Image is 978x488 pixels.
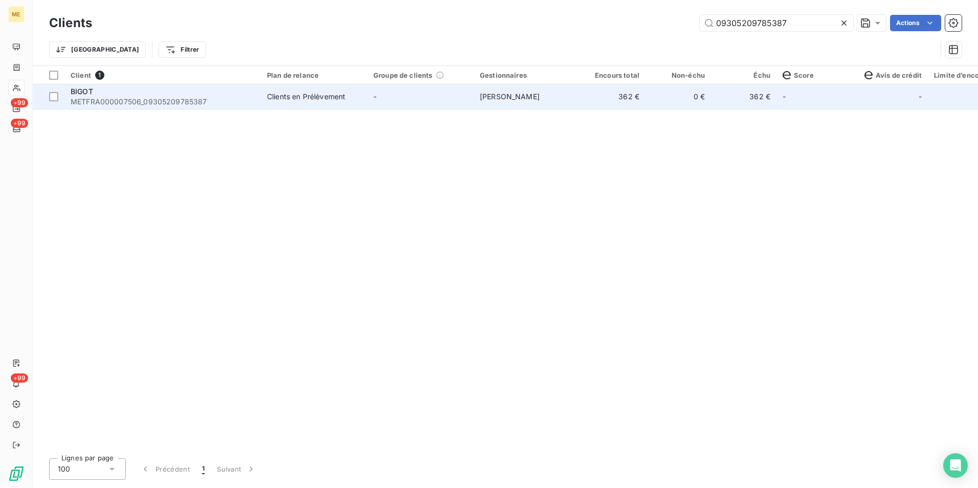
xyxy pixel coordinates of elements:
span: +99 [11,373,28,383]
button: 1 [196,458,211,480]
div: Plan de relance [267,71,361,79]
td: 0 € [646,84,711,109]
td: - [858,84,928,109]
div: Gestionnaires [480,71,574,79]
span: BIGOT [71,87,93,96]
div: Non-échu [652,71,705,79]
span: +99 [11,119,28,128]
td: 362 € [580,84,646,109]
span: Avis de crédit [864,71,922,79]
div: Clients en Prélèvement [267,92,345,102]
td: - [776,84,858,109]
span: Score [783,71,814,79]
span: +99 [11,98,28,107]
input: Rechercher [700,15,853,31]
span: 1 [202,464,205,474]
div: ME [8,6,25,23]
button: Filtrer [159,41,206,58]
button: Actions [890,15,941,31]
span: 1 [95,71,104,80]
button: Précédent [134,458,196,480]
span: METFRA000007506_09305209785387 [71,97,255,107]
span: Groupe de clients [373,71,433,79]
span: - [373,92,376,101]
div: Encours total [586,71,639,79]
button: Suivant [211,458,262,480]
span: Client [71,71,91,79]
span: [PERSON_NAME] [480,92,540,101]
span: 100 [58,464,70,474]
button: [GEOGRAPHIC_DATA] [49,41,146,58]
div: Échu [717,71,770,79]
h3: Clients [49,14,92,32]
div: Open Intercom Messenger [943,453,968,478]
img: Logo LeanPay [8,465,25,482]
td: 362 € [711,84,776,109]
